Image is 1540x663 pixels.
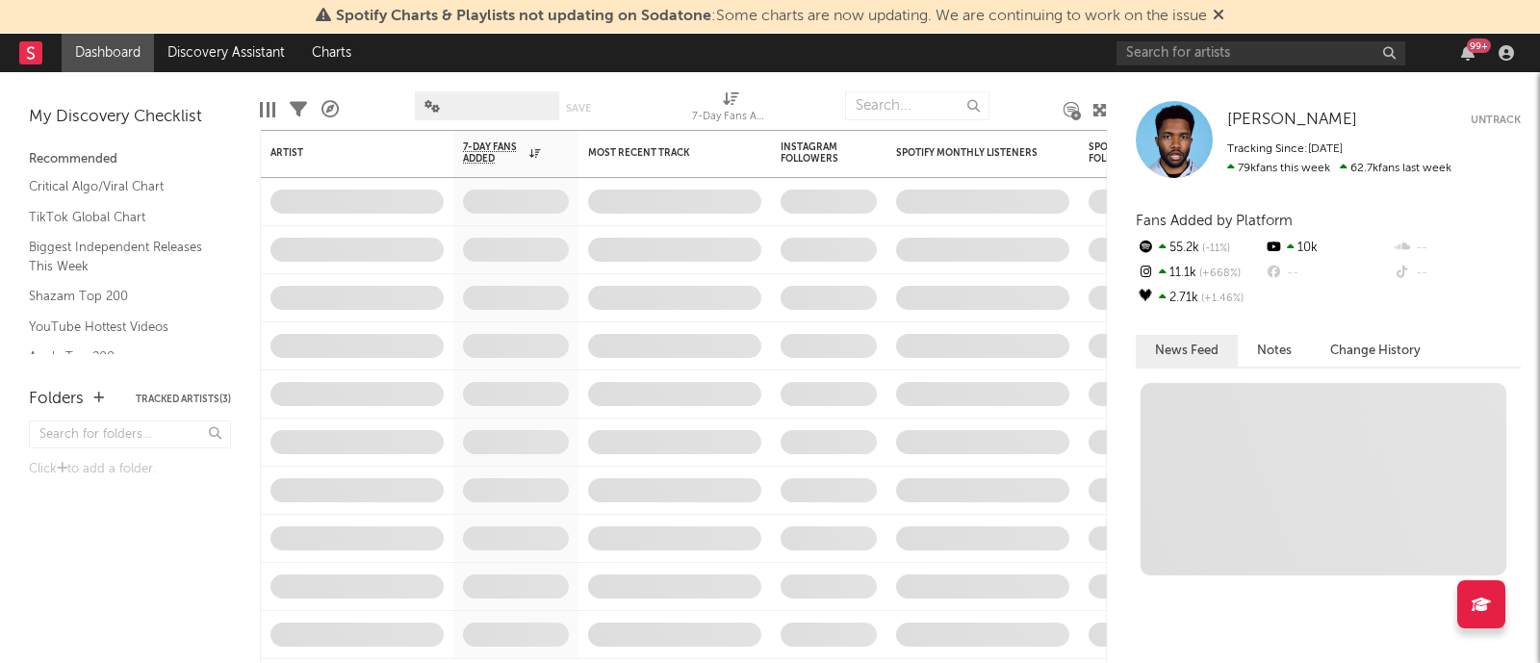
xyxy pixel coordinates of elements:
[1311,335,1440,367] button: Change History
[1227,163,1451,174] span: 62.7k fans last week
[1393,261,1521,286] div: --
[321,82,339,138] div: A&R Pipeline
[270,147,415,159] div: Artist
[1196,268,1241,279] span: +668 %
[29,317,212,338] a: YouTube Hottest Videos
[29,237,212,276] a: Biggest Independent Releases This Week
[1227,163,1330,174] span: 79k fans this week
[1199,243,1230,254] span: -11 %
[29,148,231,171] div: Recommended
[290,82,307,138] div: Filters
[1461,45,1475,61] button: 99+
[692,82,769,138] div: 7-Day Fans Added (7-Day Fans Added)
[336,9,711,24] span: Spotify Charts & Playlists not updating on Sodatone
[1136,335,1238,367] button: News Feed
[1227,143,1343,155] span: Tracking Since: [DATE]
[588,147,732,159] div: Most Recent Track
[1136,286,1264,311] div: 2.71k
[1198,293,1244,304] span: +1.46 %
[463,141,525,165] span: 7-Day Fans Added
[1227,112,1357,128] span: [PERSON_NAME]
[260,82,275,138] div: Edit Columns
[29,176,212,197] a: Critical Algo/Viral Chart
[1227,111,1357,130] a: [PERSON_NAME]
[1393,236,1521,261] div: --
[154,34,298,72] a: Discovery Assistant
[781,141,848,165] div: Instagram Followers
[566,103,591,114] button: Save
[1213,9,1224,24] span: Dismiss
[62,34,154,72] a: Dashboard
[1471,111,1521,130] button: Untrack
[1116,41,1405,65] input: Search for artists
[29,207,212,228] a: TikTok Global Chart
[1136,261,1264,286] div: 11.1k
[1238,335,1311,367] button: Notes
[29,458,231,481] div: Click to add a folder.
[29,346,212,368] a: Apple Top 200
[29,421,231,448] input: Search for folders...
[845,91,989,120] input: Search...
[692,106,769,129] div: 7-Day Fans Added (7-Day Fans Added)
[336,9,1207,24] span: : Some charts are now updating. We are continuing to work on the issue
[136,395,231,404] button: Tracked Artists(3)
[1264,261,1392,286] div: --
[1467,38,1491,53] div: 99 +
[298,34,365,72] a: Charts
[1089,141,1156,165] div: Spotify Followers
[29,106,231,129] div: My Discovery Checklist
[896,147,1040,159] div: Spotify Monthly Listeners
[29,286,212,307] a: Shazam Top 200
[29,388,84,411] div: Folders
[1264,236,1392,261] div: 10k
[1136,214,1293,228] span: Fans Added by Platform
[1136,236,1264,261] div: 55.2k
